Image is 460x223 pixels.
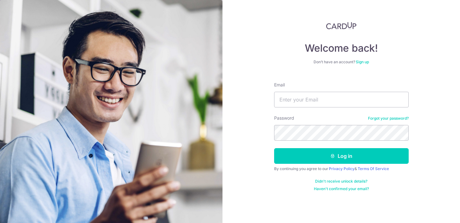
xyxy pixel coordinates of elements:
div: By continuing you agree to our & [274,166,409,171]
a: Sign up [356,60,369,64]
a: Privacy Policy [329,166,355,171]
label: Email [274,82,285,88]
a: Forgot your password? [368,116,409,121]
h4: Welcome back! [274,42,409,54]
button: Log in [274,148,409,164]
label: Password [274,115,294,121]
input: Enter your Email [274,92,409,107]
img: CardUp Logo [326,22,357,29]
a: Terms Of Service [358,166,389,171]
a: Didn't receive unlock details? [315,179,367,184]
div: Don’t have an account? [274,60,409,65]
a: Haven't confirmed your email? [314,186,369,191]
